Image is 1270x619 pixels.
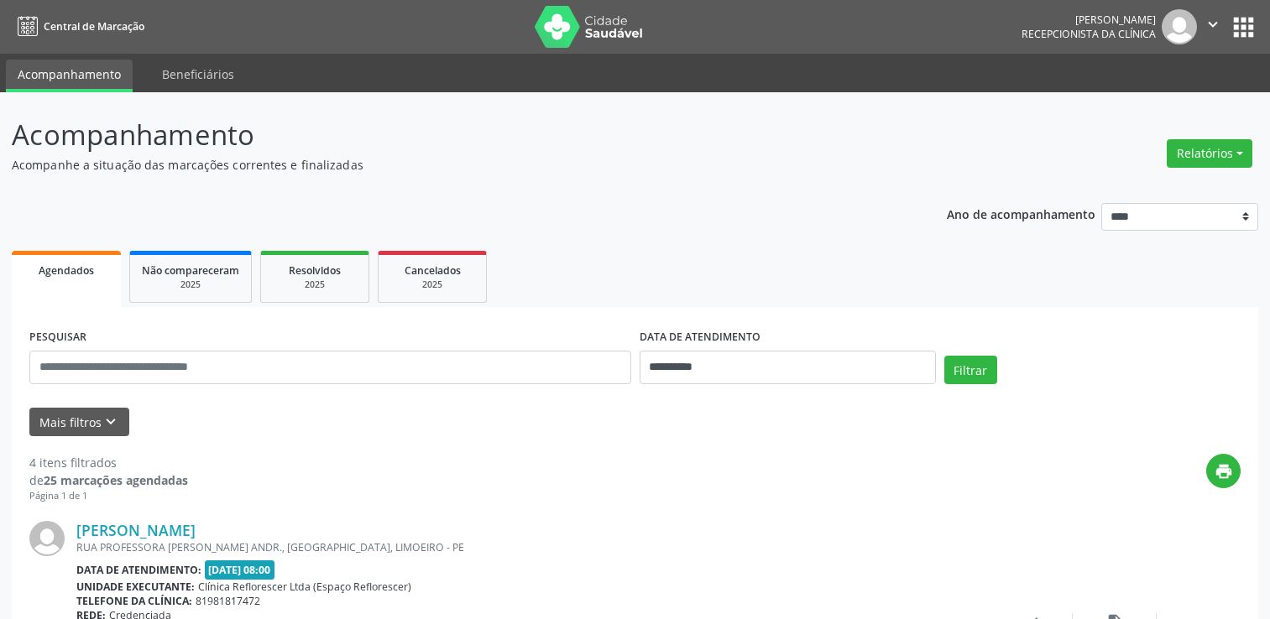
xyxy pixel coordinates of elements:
[29,408,129,437] button: Mais filtroskeyboard_arrow_down
[1204,15,1222,34] i: 
[273,278,357,291] div: 2025
[44,19,144,34] span: Central de Marcação
[29,454,188,471] div: 4 itens filtrados
[142,278,239,291] div: 2025
[29,325,86,351] label: PESQUISAR
[44,472,188,488] strong: 25 marcações agendadas
[1162,9,1197,44] img: img
[640,325,760,351] label: DATA DE ATENDIMENTO
[390,278,474,291] div: 2025
[198,580,411,594] span: Clínica Reflorescer Ltda (Espaço Reflorescer)
[947,203,1095,224] p: Ano de acompanhamento
[76,540,989,554] div: RUA PROFESSORA [PERSON_NAME] ANDR., [GEOGRAPHIC_DATA], LIMOEIRO - PE
[39,263,94,278] span: Agendados
[12,13,144,40] a: Central de Marcação
[6,60,133,92] a: Acompanhamento
[1022,27,1156,41] span: Recepcionista da clínica
[29,471,188,489] div: de
[12,156,885,174] p: Acompanhe a situação das marcações correntes e finalizadas
[142,263,239,278] span: Não compareceram
[29,521,65,556] img: img
[289,263,341,278] span: Resolvidos
[76,563,201,577] b: Data de atendimento:
[1229,13,1258,42] button: apps
[1167,139,1252,168] button: Relatórios
[1206,454,1241,488] button: print
[12,114,885,156] p: Acompanhamento
[76,594,192,608] b: Telefone da clínica:
[1197,9,1229,44] button: 
[76,580,195,594] b: Unidade executante:
[205,560,275,580] span: [DATE] 08:00
[150,60,246,89] a: Beneficiários
[944,356,997,384] button: Filtrar
[196,594,260,608] span: 81981817472
[102,413,120,431] i: keyboard_arrow_down
[76,521,196,539] a: [PERSON_NAME]
[405,263,461,278] span: Cancelados
[1215,462,1233,481] i: print
[29,489,188,503] div: Página 1 de 1
[1022,13,1156,27] div: [PERSON_NAME]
